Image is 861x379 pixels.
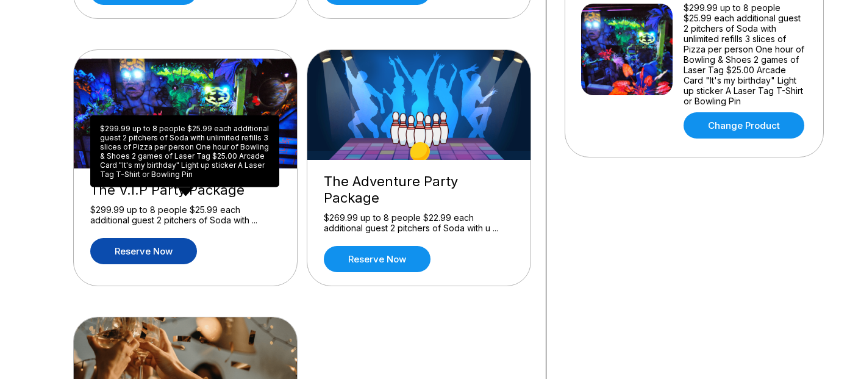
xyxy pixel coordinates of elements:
div: $299.99 up to 8 people $25.99 each additional guest 2 pitchers of Soda with unlimited refills 3 s... [90,115,279,187]
div: $269.99 up to 8 people $22.99 each additional guest 2 pitchers of Soda with u ... [324,212,514,234]
img: The V.I.P Party Package [74,59,298,168]
div: $299.99 up to 8 people $25.99 each additional guest 2 pitchers of Soda with ... [90,204,280,226]
a: Reserve now [324,246,430,272]
a: Change Product [684,112,804,139]
div: The V.I.P Party Package [90,182,280,198]
div: The Adventure Party Package [324,173,514,206]
img: The Adventure Party Package [307,50,532,160]
div: $299.99 up to 8 people $25.99 each additional guest 2 pitchers of Soda with unlimited refills 3 s... [684,2,807,106]
a: Reserve now [90,238,197,264]
img: The V.I.P Party Package [581,4,673,95]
